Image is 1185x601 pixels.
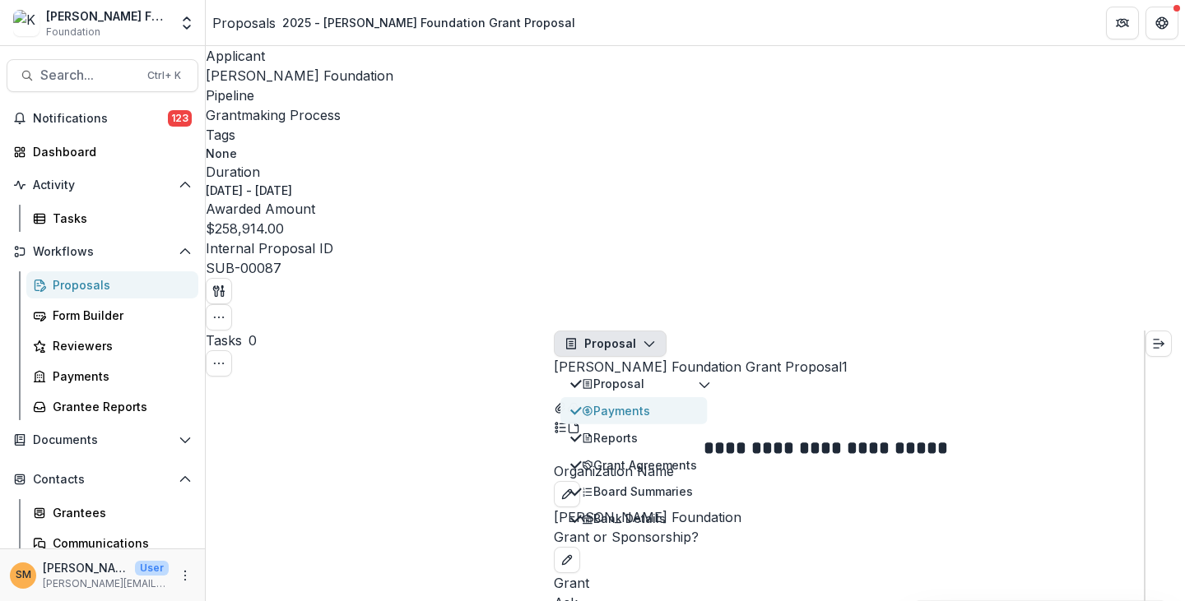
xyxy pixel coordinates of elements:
[46,7,169,25] div: [PERSON_NAME] Foundation
[206,182,292,199] p: [DATE] - [DATE]
[582,456,697,474] div: Grant Agreements
[1145,7,1178,39] button: Get Help
[7,59,198,92] button: Search...
[53,210,185,227] div: Tasks
[53,368,185,385] div: Payments
[33,433,172,447] span: Documents
[206,331,242,350] h3: Tasks
[33,112,168,126] span: Notifications
[53,337,185,354] div: Reviewers
[43,559,128,576] p: [PERSON_NAME]
[554,573,1144,593] p: Grant
[7,466,198,492] button: Open Contacts
[26,302,198,329] a: Form Builder
[206,86,1185,105] p: Pipeline
[26,271,198,298] a: Proposals
[1106,7,1139,39] button: Partners
[33,143,185,160] div: Dashboard
[206,219,284,238] p: $258,914.00
[26,499,198,526] a: Grantees
[33,473,172,487] span: Contacts
[53,534,185,552] div: Communications
[554,357,848,396] button: [PERSON_NAME] Foundation Grant Proposal1
[582,375,697,392] div: Proposal
[554,416,567,436] button: Plaintext view
[554,331,667,357] button: Proposal
[206,350,232,377] button: Toggle View Cancelled Tasks
[206,258,281,278] p: SUB-00087
[249,332,257,349] span: 0
[168,110,192,127] span: 123
[46,25,100,39] span: Foundation
[135,561,169,576] p: User
[212,11,582,35] nav: breadcrumb
[1145,331,1172,357] button: Expand right
[26,529,198,557] a: Communications
[53,504,185,521] div: Grantees
[7,172,198,198] button: Open Activity
[554,396,567,416] button: View Attached Files
[582,429,697,446] div: Reports
[26,332,198,359] a: Reviewers
[206,46,1185,66] p: Applicant
[7,427,198,453] button: Open Documents
[206,145,237,162] p: None
[7,138,198,165] a: Dashboard
[554,547,580,573] button: edit
[554,461,1144,481] p: Organization Name
[26,363,198,390] a: Payments
[26,205,198,232] a: Tasks
[16,570,31,580] div: Subina Mahal
[206,199,1185,219] p: Awarded Amount
[33,245,172,259] span: Workflows
[282,14,575,31] div: 2025 - [PERSON_NAME] Foundation Grant Proposal
[175,566,195,585] button: More
[175,7,198,39] button: Open entity switcher
[206,105,341,125] p: Grantmaking Process
[206,125,1185,145] p: Tags
[212,13,276,33] a: Proposals
[53,398,185,415] div: Grantee Reports
[40,67,137,83] span: Search...
[53,276,185,294] div: Proposals
[582,402,697,419] div: Payments
[43,576,169,591] p: [PERSON_NAME][EMAIL_ADDRESS][PERSON_NAME][DOMAIN_NAME]
[33,178,172,192] span: Activity
[13,10,39,36] img: Kapor Foundation
[554,527,1144,547] p: Grant or Sponsorship?
[206,67,393,84] a: [PERSON_NAME] Foundation
[206,238,1185,258] p: Internal Proposal ID
[582,483,697,500] div: Board Summaries
[582,510,697,527] div: Bank Details
[554,481,580,507] button: edit
[7,105,198,132] button: Notifications123
[206,162,1185,182] p: Duration
[26,393,198,420] a: Grantee Reports
[554,507,1144,527] p: [PERSON_NAME] Foundation
[53,307,185,324] div: Form Builder
[7,238,198,265] button: Open Workflows
[144,67,184,85] div: Ctrl + K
